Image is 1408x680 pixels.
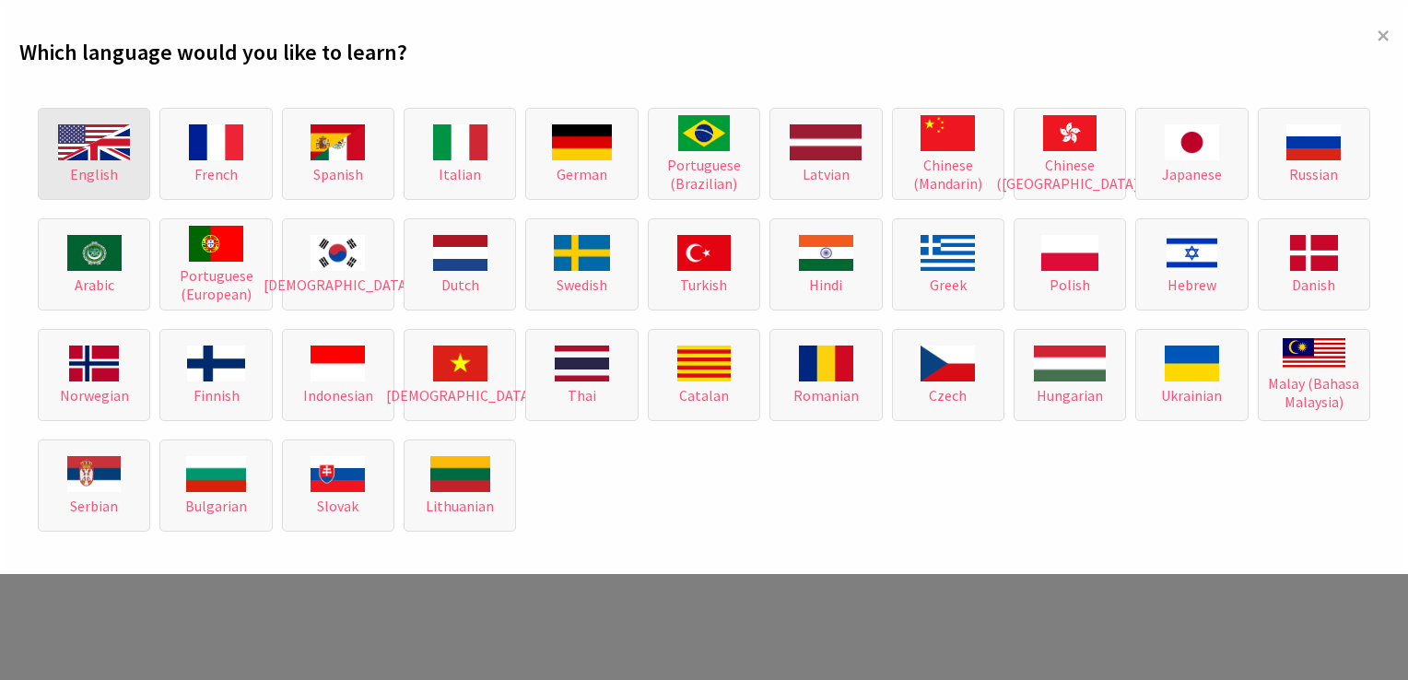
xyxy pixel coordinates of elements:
span: Russian [1289,165,1338,183]
button: Thai [525,329,638,421]
img: Malay (Bahasa Malaysia) [1283,338,1345,369]
button: Swedish [525,218,638,311]
button: English [38,108,150,200]
button: Russian [1258,108,1370,200]
button: Catalan [648,329,760,421]
img: Hindi [799,235,853,271]
img: German [552,124,612,160]
img: Spanish [311,124,365,160]
span: Chinese ([GEOGRAPHIC_DATA]) [996,156,1144,193]
button: Chinese (Mandarin) [892,108,1004,200]
span: Swedish [557,276,607,294]
img: Greek [921,235,975,271]
button: Lithuanian [404,440,516,532]
button: Hebrew [1135,218,1248,311]
img: Portuguese (Brazilian) [678,115,730,151]
span: Arabic [75,276,114,294]
span: Malay (Bahasa Malaysia) [1268,374,1360,411]
span: French [194,165,238,183]
img: Hebrew [1167,235,1216,271]
img: English [58,124,130,160]
button: Chinese ([GEOGRAPHIC_DATA]) [1014,108,1126,200]
button: Portuguese (Brazilian) [648,108,760,200]
span: Norwegian [60,386,129,404]
span: Ukrainian [1161,386,1222,404]
img: Catalan [677,346,732,381]
img: Russian [1286,124,1341,160]
button: Portuguese (European) [159,218,272,311]
button: Indonesian [282,329,394,421]
button: Romanian [769,329,882,421]
img: Chinese (Mandarin) [921,115,975,151]
img: Bulgarian [186,456,246,492]
img: Czech [921,346,975,381]
button: Polish [1014,218,1126,311]
img: Indonesian [311,346,365,381]
button: Hungarian [1014,329,1126,421]
img: Chinese (Mandarin) [1043,115,1097,151]
img: Latvian [790,124,862,160]
span: Lithuanian [426,497,494,515]
img: Slovak [311,456,365,492]
button: Japanese [1135,108,1248,200]
img: Romanian [799,346,853,381]
button: Malay (Bahasa Malaysia) [1258,329,1370,421]
span: Slovak [317,497,358,515]
button: Ukrainian [1135,329,1248,421]
span: Dutch [441,276,479,294]
span: [DEMOGRAPHIC_DATA] [386,386,534,404]
button: Danish [1258,218,1370,311]
button: Bulgarian [159,440,272,532]
button: Czech [892,329,1004,421]
img: Korean [311,235,365,271]
span: Hebrew [1167,276,1216,294]
img: French [189,124,243,160]
span: Serbian [70,497,118,515]
span: Finnish [194,386,240,404]
span: Portuguese (European) [170,266,262,303]
button: Spanish [282,108,394,200]
span: Czech [929,386,967,404]
img: Finnish [187,346,245,381]
button: Dutch [404,218,516,311]
button: Norwegian [38,329,150,421]
button: Slovak [282,440,394,532]
img: Japanese [1165,124,1219,160]
span: Thai [568,386,596,404]
button: Turkish [648,218,760,311]
img: Italian [433,124,487,160]
button: Arabic [38,218,150,311]
span: Chinese (Mandarin) [902,156,994,193]
img: Danish [1290,235,1338,271]
span: English [70,165,118,183]
h2: Which language would you like to learn? [19,38,1389,66]
span: Catalan [679,386,729,404]
span: [DEMOGRAPHIC_DATA] [264,276,412,294]
img: Portuguese (European) [189,226,243,262]
span: Italian [439,165,481,183]
button: [DEMOGRAPHIC_DATA] [282,218,394,311]
img: Lithuanian [430,456,490,492]
button: Greek [892,218,1004,311]
img: Polish [1041,235,1098,271]
button: Hindi [769,218,882,311]
button: Finnish [159,329,272,421]
button: Latvian [769,108,882,200]
img: Vietnamese [433,346,487,381]
img: Thai [555,346,609,381]
span: Latvian [803,165,850,183]
span: × [1377,18,1390,52]
span: Danish [1292,276,1335,294]
button: French [159,108,272,200]
button: Italian [404,108,516,200]
img: Arabic [67,235,122,271]
img: Ukrainian [1165,346,1219,381]
span: Spanish [313,165,363,183]
img: Turkish [677,235,732,271]
button: [DEMOGRAPHIC_DATA] [404,329,516,421]
span: Japanese [1162,165,1222,183]
span: Portuguese (Brazilian) [658,156,750,193]
button: German [525,108,638,200]
span: Hungarian [1037,386,1103,404]
img: Norwegian [69,346,119,381]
